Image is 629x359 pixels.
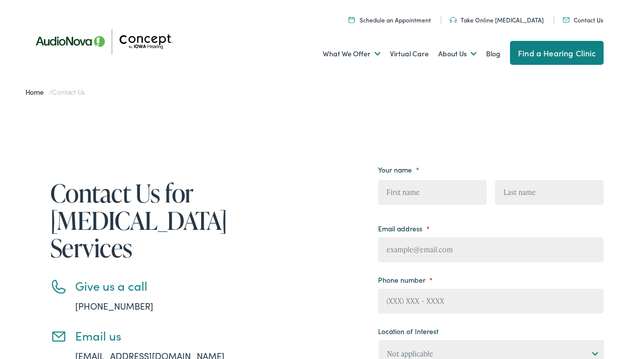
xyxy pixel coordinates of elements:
label: Location of Interest [378,327,438,336]
a: Home [25,87,49,97]
label: Phone number [378,275,433,284]
a: [PHONE_NUMBER] [75,300,153,312]
input: example@email.com [378,237,604,262]
input: First name [378,180,487,205]
span: / [25,87,85,97]
label: Email address [378,224,430,233]
img: A calendar icon to schedule an appointment at Concept by Iowa Hearing. [349,16,355,23]
a: What We Offer [323,35,380,72]
a: Find a Hearing Clinic [510,41,604,65]
input: (XXX) XXX - XXXX [378,289,604,314]
a: Take Online [MEDICAL_DATA] [450,15,544,24]
h3: Email us [75,329,254,343]
a: Contact Us [563,15,603,24]
a: Blog [486,35,501,72]
a: Virtual Care [390,35,429,72]
input: Last name [495,180,604,205]
span: Contact Us [52,87,85,97]
label: Your name [378,165,419,174]
h3: Give us a call [75,279,254,293]
img: utility icon [563,17,570,22]
a: About Us [438,35,477,72]
a: Schedule an Appointment [349,15,431,24]
img: utility icon [450,17,457,23]
h1: Contact Us for [MEDICAL_DATA] Services [50,179,254,261]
